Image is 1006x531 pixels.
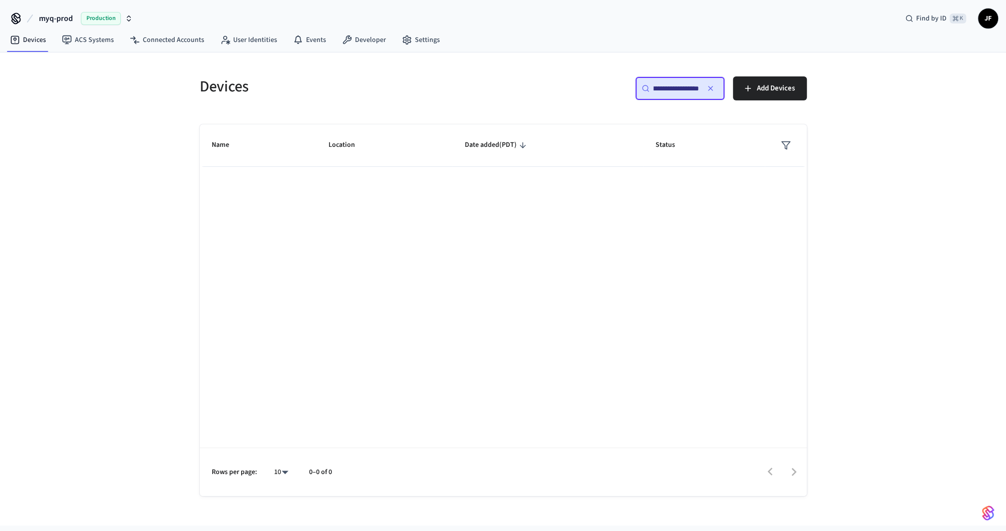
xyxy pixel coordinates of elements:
span: Name [212,137,242,153]
div: Find by ID⌘ K [897,9,974,27]
span: myq-prod [39,12,73,24]
p: Rows per page: [212,467,257,478]
span: Date added(PDT) [464,137,529,153]
span: JF [979,9,997,27]
a: User Identities [212,31,285,49]
div: 10 [269,465,293,480]
span: Location [329,137,368,153]
button: Add Devices [733,76,807,100]
a: Devices [2,31,54,49]
a: Connected Accounts [122,31,212,49]
a: Settings [394,31,448,49]
span: Production [81,12,121,25]
a: ACS Systems [54,31,122,49]
table: sticky table [200,124,807,167]
img: SeamLogoGradient.69752ec5.svg [982,505,994,521]
span: Add Devices [757,82,795,95]
a: Events [285,31,334,49]
button: JF [978,8,998,28]
span: Find by ID [916,13,947,23]
a: Developer [334,31,394,49]
span: ⌘ K [950,13,966,23]
p: 0–0 of 0 [309,467,332,478]
span: Status [656,137,688,153]
h5: Devices [200,76,497,97]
